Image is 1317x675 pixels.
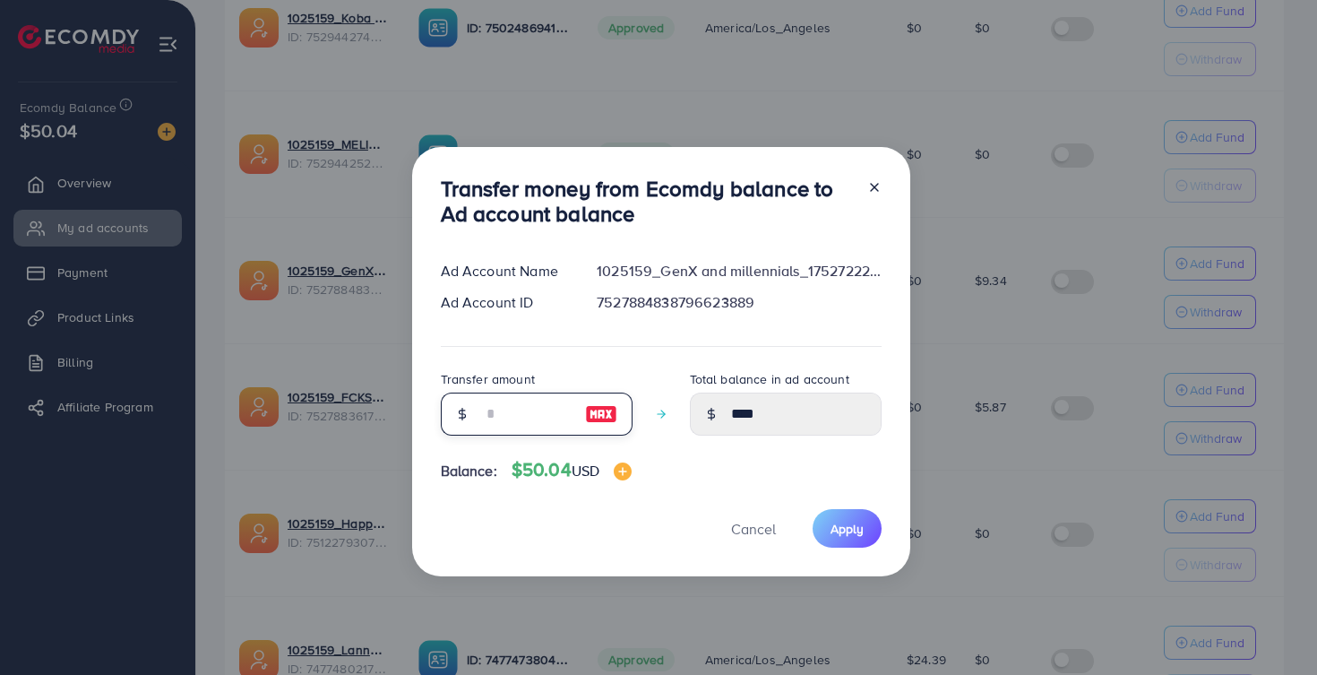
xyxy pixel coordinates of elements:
[731,519,776,539] span: Cancel
[690,370,849,388] label: Total balance in ad account
[441,370,535,388] label: Transfer amount
[582,292,895,313] div: 7527884838796623889
[831,520,864,538] span: Apply
[426,292,583,313] div: Ad Account ID
[441,461,497,481] span: Balance:
[572,461,599,480] span: USD
[582,261,895,281] div: 1025159_GenX and millennials_1752722279617
[585,403,617,425] img: image
[1241,594,1304,662] iframe: Chat
[709,509,798,548] button: Cancel
[813,509,882,548] button: Apply
[512,459,632,481] h4: $50.04
[426,261,583,281] div: Ad Account Name
[441,176,853,228] h3: Transfer money from Ecomdy balance to Ad account balance
[614,463,632,480] img: image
